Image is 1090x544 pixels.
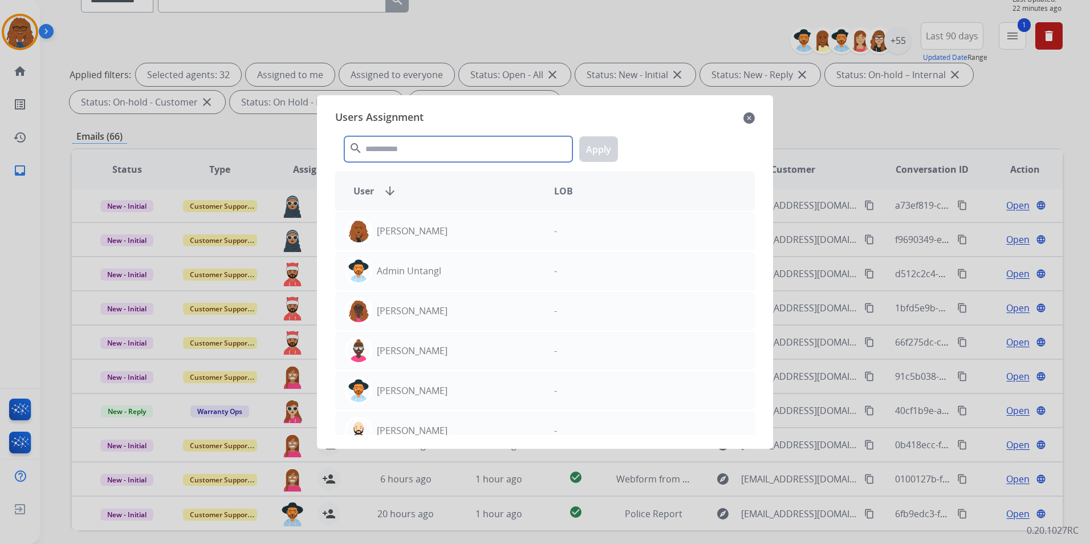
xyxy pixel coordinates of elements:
p: - [554,384,557,397]
p: - [554,344,557,358]
mat-icon: arrow_downward [383,184,397,198]
span: LOB [554,184,573,198]
p: - [554,264,557,278]
p: [PERSON_NAME] [377,224,448,238]
p: [PERSON_NAME] [377,304,448,318]
p: - [554,224,557,238]
p: - [554,424,557,437]
p: [PERSON_NAME] [377,344,448,358]
button: Apply [579,136,618,162]
mat-icon: close [743,111,755,125]
span: Users Assignment [335,109,424,127]
p: Admin Untangl [377,264,441,278]
p: [PERSON_NAME] [377,384,448,397]
p: [PERSON_NAME] [377,424,448,437]
div: User [344,184,545,198]
mat-icon: search [349,141,363,155]
p: - [554,304,557,318]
